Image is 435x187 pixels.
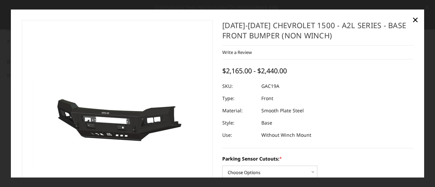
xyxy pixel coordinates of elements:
dd: Base [261,117,272,129]
span: $2,165.00 - $2,440.00 [222,66,287,75]
dd: Front [261,92,273,105]
dd: GAC19A [261,80,279,92]
label: Parking Sensor Cutouts: [222,155,414,162]
h1: [DATE]-[DATE] Chevrolet 1500 - A2L Series - Base Front Bumper (Non Winch) [222,20,414,45]
dt: Material: [222,105,256,117]
dd: Smooth Plate Steel [261,105,304,117]
dt: Style: [222,117,256,129]
dt: SKU: [222,80,256,92]
a: Close [410,14,421,25]
span: × [412,12,418,27]
a: Write a Review [222,49,252,55]
iframe: Chat Widget [401,154,435,187]
dt: Type: [222,92,256,105]
dd: Without Winch Mount [261,129,311,141]
dt: Use: [222,129,256,141]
